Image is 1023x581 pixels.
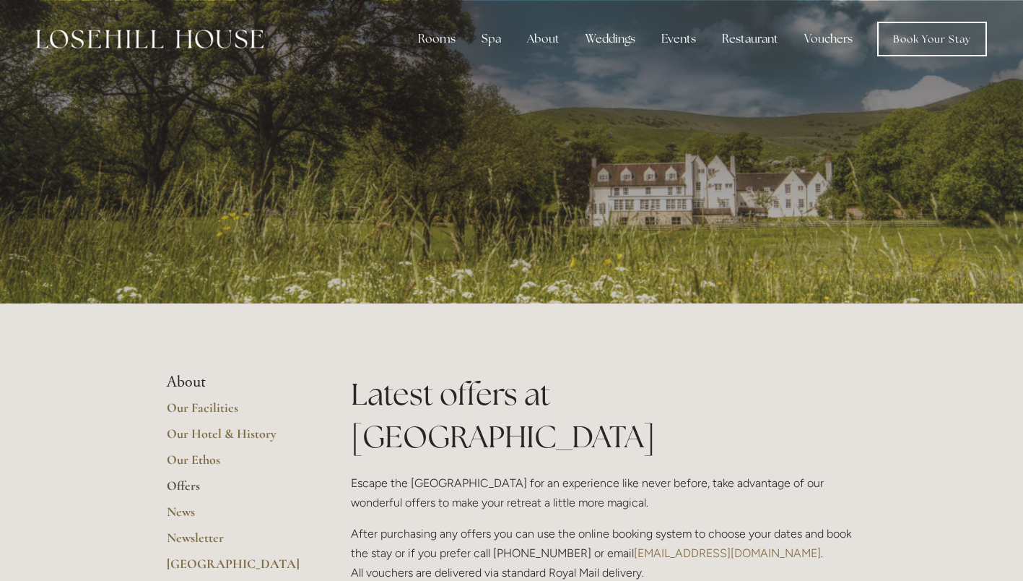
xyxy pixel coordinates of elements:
div: Restaurant [710,25,790,53]
a: Our Facilities [167,400,305,426]
a: [EMAIL_ADDRESS][DOMAIN_NAME] [634,546,821,560]
img: Losehill House [36,30,264,48]
div: Spa [470,25,513,53]
li: About [167,373,305,392]
a: Our Hotel & History [167,426,305,452]
a: Our Ethos [167,452,305,478]
div: Rooms [406,25,467,53]
p: Escape the [GEOGRAPHIC_DATA] for an experience like never before, take advantage of our wonderful... [351,473,857,512]
a: News [167,504,305,530]
a: Vouchers [793,25,864,53]
div: Weddings [574,25,647,53]
a: Book Your Stay [877,22,987,56]
h1: Latest offers at [GEOGRAPHIC_DATA] [351,373,857,458]
div: Events [650,25,708,53]
div: About [515,25,571,53]
a: Newsletter [167,530,305,556]
a: Offers [167,478,305,504]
